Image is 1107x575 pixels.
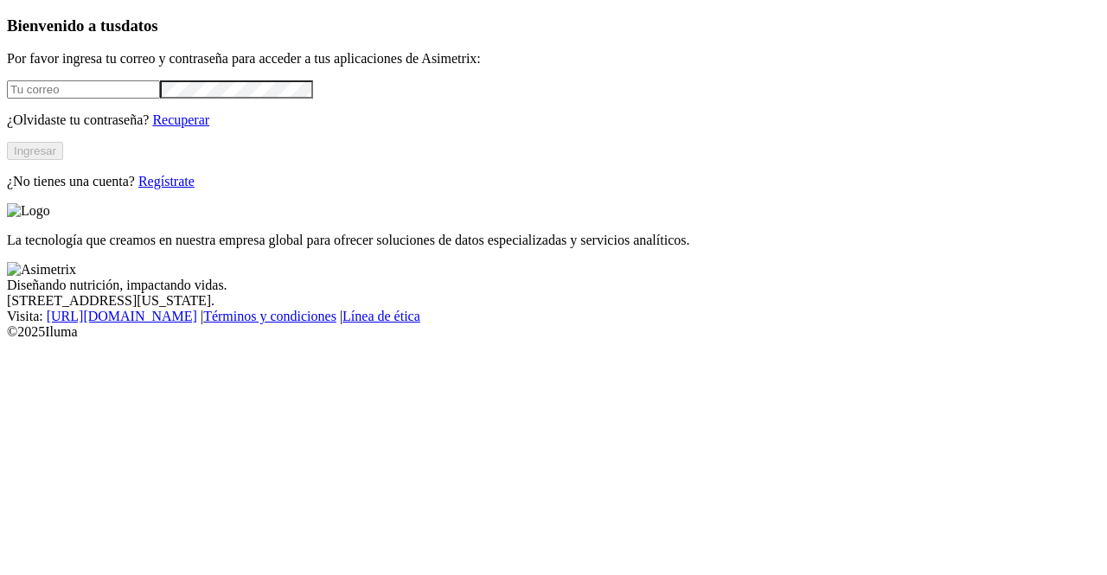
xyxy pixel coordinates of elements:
[7,203,50,219] img: Logo
[7,80,160,99] input: Tu correo
[7,324,1100,340] div: © 2025 Iluma
[7,174,1100,189] p: ¿No tienes una cuenta?
[7,51,1100,67] p: Por favor ingresa tu correo y contraseña para acceder a tus aplicaciones de Asimetrix:
[342,309,420,323] a: Línea de ética
[7,233,1100,248] p: La tecnología que creamos en nuestra empresa global para ofrecer soluciones de datos especializad...
[7,278,1100,293] div: Diseñando nutrición, impactando vidas.
[7,16,1100,35] h3: Bienvenido a tus
[7,142,63,160] button: Ingresar
[152,112,209,127] a: Recuperar
[7,262,76,278] img: Asimetrix
[7,112,1100,128] p: ¿Olvidaste tu contraseña?
[138,174,195,188] a: Regístrate
[7,309,1100,324] div: Visita : | |
[121,16,158,35] span: datos
[7,293,1100,309] div: [STREET_ADDRESS][US_STATE].
[203,309,336,323] a: Términos y condiciones
[47,309,197,323] a: [URL][DOMAIN_NAME]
